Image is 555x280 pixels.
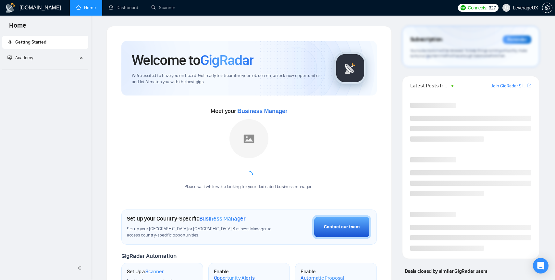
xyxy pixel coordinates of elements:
img: gigradar-logo.png [334,52,366,84]
span: rocket [7,40,12,44]
span: Latest Posts from the GigRadar Community [410,82,450,90]
li: Academy Homepage [2,67,88,71]
span: Home [4,21,31,34]
span: Getting Started [15,39,46,45]
span: Set up your [GEOGRAPHIC_DATA] or [GEOGRAPHIC_DATA] Business Manager to access country-specific op... [127,226,274,238]
span: loading [244,170,253,179]
button: Contact our team [312,215,371,239]
div: Please wait while we're looking for your dedicated business manager... [180,184,318,190]
img: upwork-logo.png [461,5,466,10]
span: Business Manager [237,108,287,114]
a: Join GigRadar Slack Community [491,83,526,90]
div: Reminder [503,35,531,44]
a: searchScanner [151,5,175,10]
div: Contact our team [324,223,360,231]
button: setting [542,3,552,13]
span: Business Manager [199,215,246,222]
span: Scanner [145,268,164,275]
img: logo [5,3,16,13]
span: Subscription [410,34,442,45]
h1: Set up your Country-Specific [127,215,246,222]
span: GigRadar Automation [121,252,176,260]
img: placeholder.png [229,119,268,158]
span: Meet your [211,108,287,115]
span: fund-projection-screen [7,55,12,60]
span: Academy [7,55,33,60]
span: Academy [15,55,33,60]
span: Your subscription will be renewed. To keep things running smoothly, make sure your payment method... [410,48,527,58]
a: setting [542,5,552,10]
span: Connects: [468,4,487,11]
a: dashboardDashboard [109,5,138,10]
span: user [504,6,509,10]
span: export [527,83,531,88]
li: Getting Started [2,36,88,49]
a: homeHome [76,5,96,10]
span: Deals closed by similar GigRadar users [402,265,490,277]
a: export [527,83,531,89]
span: double-left [77,265,84,271]
span: GigRadar [200,51,253,69]
h1: Welcome to [132,51,253,69]
div: Open Intercom Messenger [533,258,549,274]
span: We're excited to have you on board. Get ready to streamline your job search, unlock new opportuni... [132,73,324,85]
h1: Set Up a [127,268,164,275]
span: 327 [489,4,496,11]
